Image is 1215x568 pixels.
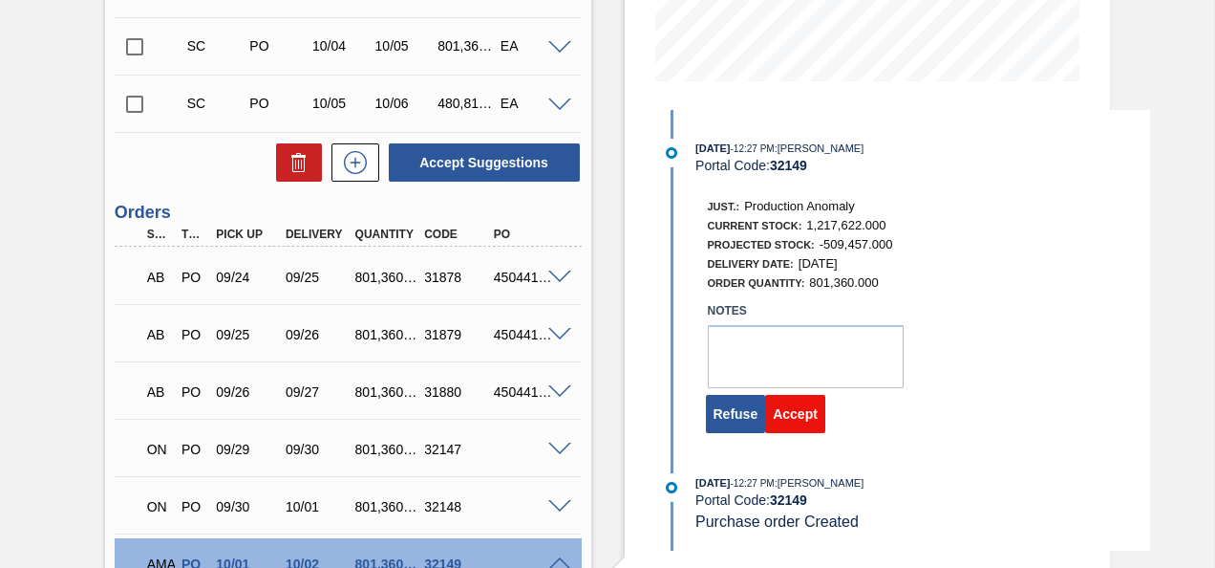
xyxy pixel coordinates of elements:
[695,492,1149,508] div: Portal Code:
[281,384,355,400] div: 09/27/2025
[147,384,170,400] p: AB
[211,384,286,400] div: 09/26/2025
[351,228,425,241] div: Quantity
[706,395,766,433] button: Refuse
[489,228,564,241] div: PO
[419,442,494,457] div: 32147
[147,499,170,514] p: ON
[666,147,677,159] img: atual
[142,371,175,413] div: Awaiting Billing
[281,270,355,285] div: 09/25/2025
[806,218,885,232] span: 1,217,622.000
[765,395,825,433] button: Accept
[245,96,311,111] div: Purchase order
[371,96,437,111] div: 10/06/2025
[266,143,322,182] div: Delete Suggestions
[419,384,494,400] div: 31880
[389,143,580,182] button: Accept Suggestions
[695,513,859,530] span: Purchase order Created
[419,228,494,241] div: Code
[708,220,802,231] span: Current Stock:
[351,384,425,400] div: 801,360.000
[708,297,904,325] label: Notes
[489,270,564,285] div: 4504418525
[115,203,582,223] h3: Orders
[770,492,807,508] strong: 32149
[351,270,425,285] div: 801,360.000
[371,38,437,54] div: 10/05/2025
[281,228,355,241] div: Delivery
[211,499,286,514] div: 09/30/2025
[708,239,815,251] span: Projected Stock:
[708,258,794,270] span: Delivery Date:
[281,327,355,342] div: 09/26/2025
[351,327,425,342] div: 801,360.000
[211,270,286,285] div: 09/24/2025
[211,442,286,457] div: 09/29/2025
[708,277,805,289] span: Order Quantity:
[177,384,209,400] div: Purchase order
[281,442,355,457] div: 09/30/2025
[379,142,582,184] div: Accept Suggestions
[245,38,311,54] div: Purchase order
[147,270,170,285] p: AB
[496,38,563,54] div: EA
[496,96,563,111] div: EA
[433,38,500,54] div: 801,360.000
[489,384,564,400] div: 4504418527
[322,143,379,182] div: New suggestion
[177,499,209,514] div: Purchase order
[182,96,249,111] div: Suggestion Created
[351,442,425,457] div: 801,360.000
[770,158,807,173] strong: 32149
[489,327,564,342] div: 4504418526
[799,256,838,271] span: [DATE]
[177,270,209,285] div: Purchase order
[708,201,740,212] span: Just.:
[820,237,893,251] span: -509,457.000
[695,158,1149,173] div: Portal Code:
[695,142,730,154] span: [DATE]
[419,499,494,514] div: 32148
[177,327,209,342] div: Purchase order
[695,477,730,489] span: [DATE]
[177,228,209,241] div: Type
[281,499,355,514] div: 10/01/2025
[308,96,374,111] div: 10/05/2025
[744,199,855,213] span: Production Anomaly
[433,96,500,111] div: 480,816.000
[142,228,175,241] div: Step
[308,38,374,54] div: 10/04/2025
[177,442,209,457] div: Purchase order
[211,228,286,241] div: Pick up
[182,38,249,54] div: Suggestion Created
[211,327,286,342] div: 09/25/2025
[419,270,494,285] div: 31878
[666,482,677,493] img: atual
[351,499,425,514] div: 801,360.000
[142,314,175,356] div: Awaiting Billing
[809,275,878,290] span: 801,360.000
[142,256,175,298] div: Awaiting Billing
[142,486,175,528] div: Negotiating Order
[142,428,175,470] div: Negotiating Order
[775,142,864,154] span: : [PERSON_NAME]
[775,477,864,489] span: : [PERSON_NAME]
[731,478,775,489] span: - 12:27 PM
[419,327,494,342] div: 31879
[147,442,170,457] p: ON
[731,143,775,154] span: - 12:27 PM
[147,327,170,342] p: AB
